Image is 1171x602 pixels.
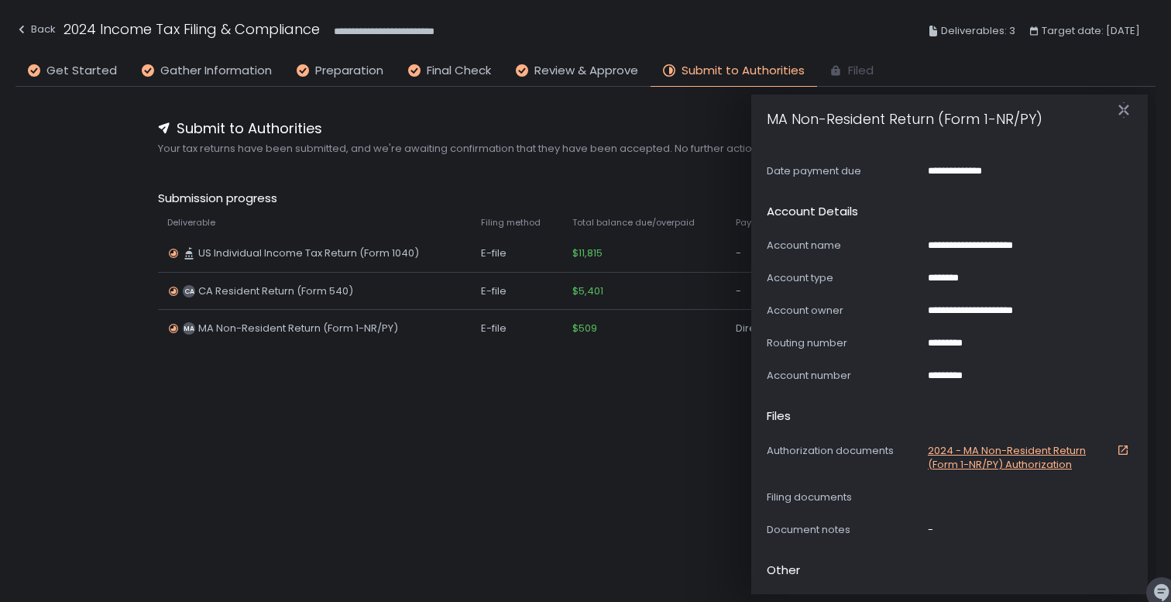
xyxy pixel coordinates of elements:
[481,322,553,335] div: E-file
[928,444,1132,472] a: 2024 - MA Non-Resident Return (Form 1-NR/PY) Authorization
[198,246,419,260] span: US Individual Income Tax Return (Form 1040)
[572,217,695,229] span: Total balance due/overpaid
[767,336,922,350] div: Routing number
[767,444,922,458] div: Authorization documents
[736,217,810,229] span: Payment method
[167,217,215,229] span: Deliverable
[682,62,805,80] span: Submit to Authorities
[767,408,791,425] h2: Files
[315,62,383,80] span: Preparation
[160,62,272,80] span: Gather Information
[198,322,398,335] span: MA Non-Resident Return (Form 1-NR/PY)
[767,164,922,178] div: Date payment due
[15,20,56,39] div: Back
[158,190,1013,208] span: Submission progress
[928,523,933,537] span: -
[767,562,800,580] h2: Other
[572,284,603,298] span: $5,401
[572,246,603,260] span: $11,815
[767,203,858,221] h2: Account details
[1042,22,1140,40] span: Target date: [DATE]
[767,271,922,285] div: Account type
[767,90,1042,129] h1: MA Non-Resident Return (Form 1-NR/PY)
[427,62,491,80] span: Final Check
[767,490,922,504] div: Filing documents
[481,246,553,260] div: E-file
[177,118,322,139] span: Submit to Authorities
[941,22,1015,40] span: Deliverables: 3
[158,142,1013,156] span: Your tax returns have been submitted, and we're awaiting confirmation that they have been accepte...
[184,324,194,333] text: MA
[15,19,56,44] button: Back
[481,217,541,229] span: Filing method
[184,287,194,296] text: CA
[767,523,922,537] div: Document notes
[64,19,320,40] h1: 2024 Income Tax Filing & Compliance
[736,322,806,335] span: Direct deposit
[198,284,353,298] span: CA Resident Return (Form 540)
[736,284,741,298] span: -
[767,369,922,383] div: Account number
[46,62,117,80] span: Get Started
[736,246,741,260] span: -
[767,304,922,318] div: Account owner
[767,239,922,253] div: Account name
[481,284,553,298] div: E-file
[534,62,638,80] span: Review & Approve
[572,322,597,335] span: $509
[848,62,874,80] span: Filed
